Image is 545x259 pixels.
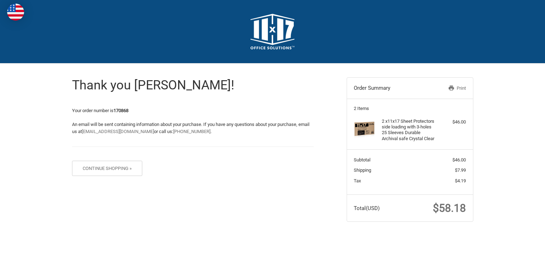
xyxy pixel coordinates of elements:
span: $46.00 [452,157,466,162]
img: 11x17.com [251,14,294,49]
span: Your order number is [72,108,128,113]
a: Print [429,85,466,92]
span: Total (USD) [354,205,380,211]
div: $46.00 [438,119,466,126]
span: $7.99 [455,167,466,173]
a: [PHONE_NUMBER] [173,129,210,134]
h4: 2 x 11x17 Sheet Protectors side loading with 3-holes 25 Sleeves Durable Archival safe Crystal Clear [382,119,436,142]
h3: Order Summary [354,85,429,92]
span: Subtotal [354,157,370,162]
strong: 170868 [114,108,128,113]
span: Shipping [354,167,371,173]
button: Continue Shopping » [72,161,143,176]
img: duty and tax information for United States [7,4,24,21]
span: An email will be sent containing information about your purchase. If you have any questions about... [72,122,309,134]
a: [EMAIL_ADDRESS][DOMAIN_NAME] [82,129,154,134]
span: Tax [354,178,361,183]
h3: 2 Items [354,106,466,111]
span: $58.18 [433,202,466,214]
h1: Thank you [PERSON_NAME]! [72,77,314,93]
span: $4.19 [455,178,466,183]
